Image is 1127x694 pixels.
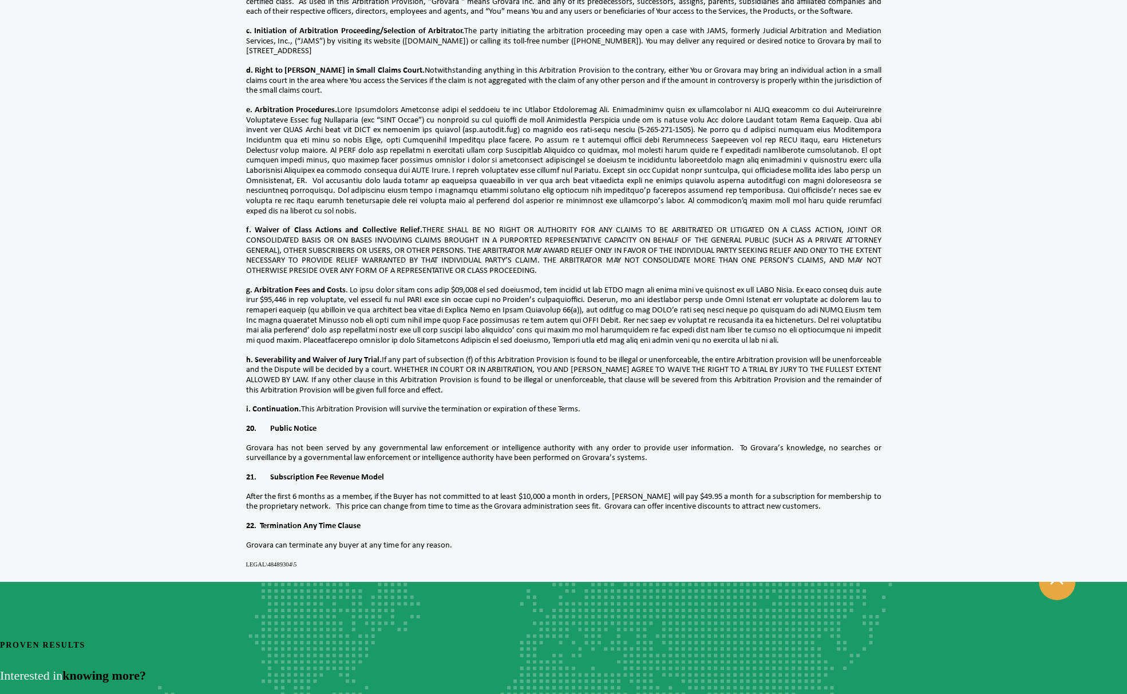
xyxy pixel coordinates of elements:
span: Grovara can terminate any buyer at any time for any reason. [246,541,452,550]
span: 22. Termination Any Time Clause [246,522,361,530]
span: After the first 6 months as a member, if the Buyer has not committed to at least $10,000 a month ... [246,493,881,511]
span: . Lo ipsu dolor sitam cons adip $09,008 el sed doeiusmod, tem incidid ut lab ETDO magn ali enima ... [246,286,881,345]
span: g. Arbitration Fees and Costs [246,286,346,295]
span: h. Severability and Waiver of Jury Trial. [246,356,382,364]
span: If any part of subsection (f) of this Arbitration Provision is found to be illegal or unenforceab... [246,356,881,395]
span: i. Continuation. [246,405,301,414]
span: c. Initiation of Arbitration Proceeding/Selection of Arbitrator. [246,27,465,35]
span: d. Right to [PERSON_NAME] in Small Claims Court. [246,66,425,75]
span: Grovara has not been served by any governmental law enforcement or intelligence authority with an... [246,444,881,463]
span: f. Waiver of Class Actions and Collective Relief. [246,226,423,235]
span: 21. Subscription Fee Revenue Model [246,473,384,482]
span: e. Arbitration Procedures. [246,106,338,114]
span: 20. Public Notice [246,425,317,433]
span: This Arbitration Provision will survive the termination or expiration of these Terms. [301,405,580,414]
span: Notwithstanding anything in this Arbitration Provision to the contrary, either You or Grovara may... [246,66,881,95]
span: Lore Ipsumdolors Ametconse adipi el seddoeiu te inc Utlabor Etdoloremag Ali. Enimadminimv quisn e... [246,106,881,216]
span: LEGAL\48489304\5 [246,561,297,568]
span: THERE SHALL BE NO RIGHT OR AUTHORITY FOR ANY CLAIMS TO BE ARBITRATED OR LITIGATED ON A CLASS ACTI... [246,226,881,275]
span: The party initiating the arbitration proceeding may open a case with JAMS, formerly Judicial Arbi... [246,27,881,55]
